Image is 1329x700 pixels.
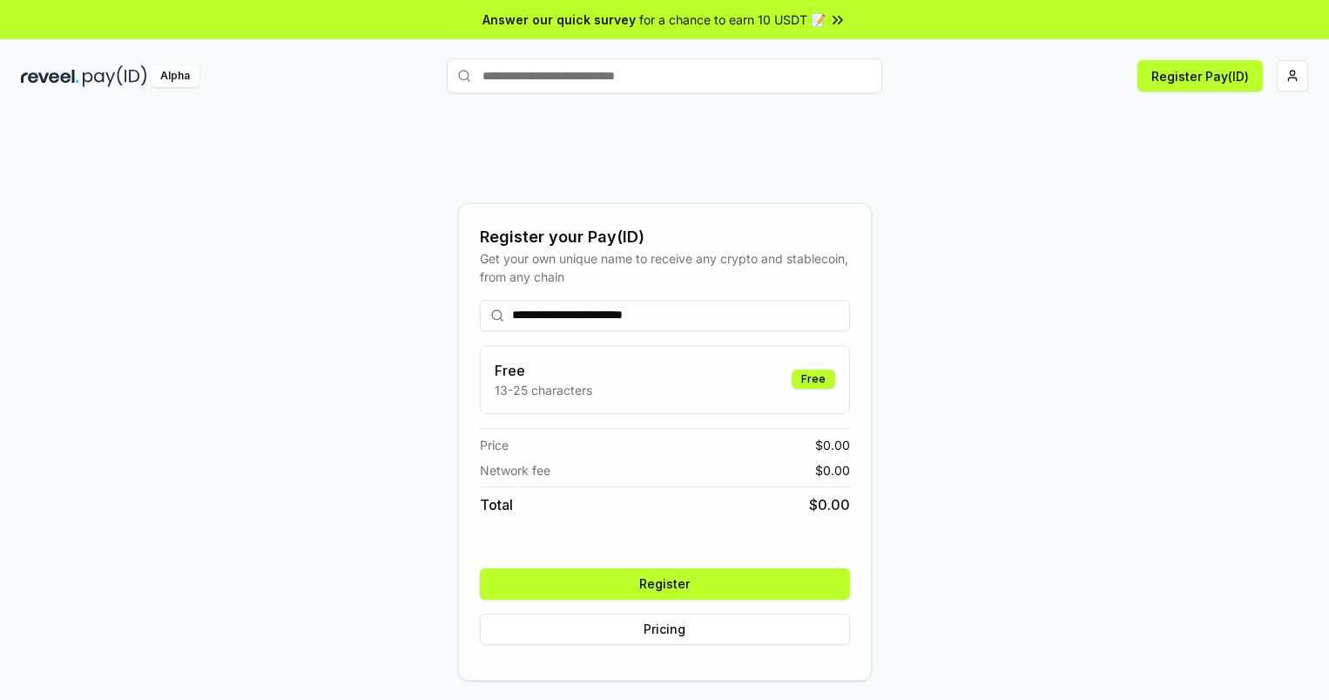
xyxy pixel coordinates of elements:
[792,370,835,389] div: Free
[495,381,592,399] p: 13-25 characters
[480,494,513,515] span: Total
[480,436,509,454] span: Price
[815,436,850,454] span: $ 0.00
[480,249,850,286] div: Get your own unique name to receive any crypto and stablecoin, from any chain
[480,225,850,249] div: Register your Pay(ID)
[639,10,826,29] span: for a chance to earn 10 USDT 📝
[480,568,850,600] button: Register
[480,614,850,645] button: Pricing
[83,65,147,87] img: pay_id
[151,65,199,87] div: Alpha
[495,360,592,381] h3: Free
[480,461,550,479] span: Network fee
[482,10,636,29] span: Answer our quick survey
[1137,60,1263,92] button: Register Pay(ID)
[809,494,850,515] span: $ 0.00
[815,461,850,479] span: $ 0.00
[21,65,79,87] img: reveel_dark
